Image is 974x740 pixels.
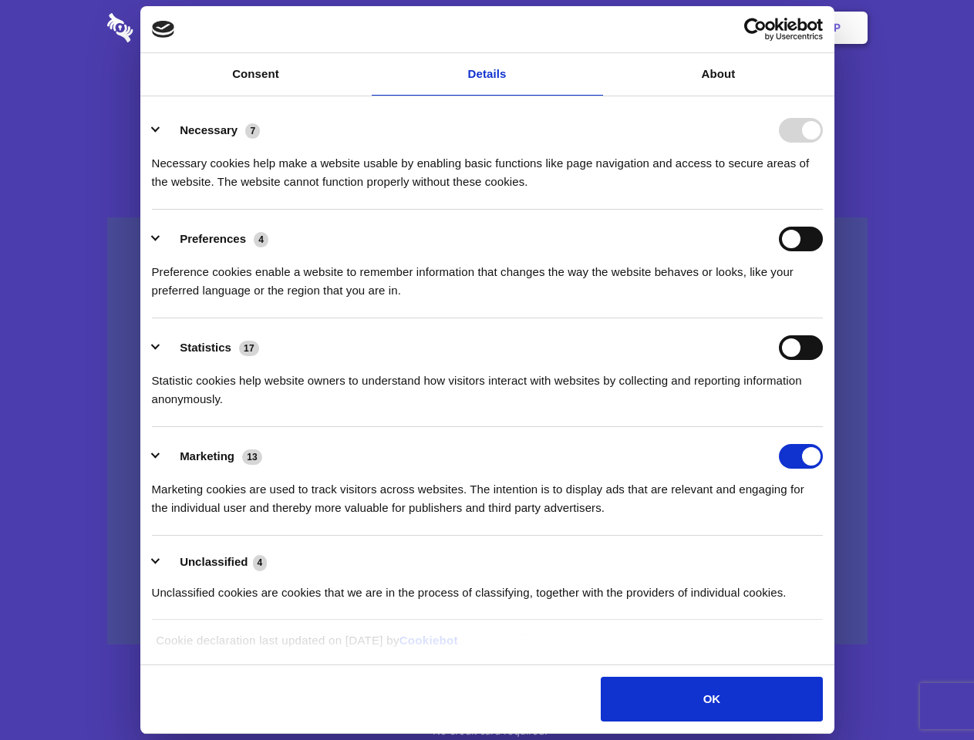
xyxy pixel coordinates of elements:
div: Cookie declaration last updated on [DATE] by [144,631,830,661]
a: Contact [625,4,696,52]
div: Unclassified cookies are cookies that we are in the process of classifying, together with the pro... [152,572,823,602]
span: 4 [253,555,268,570]
span: 13 [242,449,262,465]
a: Login [699,4,767,52]
button: Unclassified (4) [152,553,277,572]
span: 4 [254,232,268,247]
button: Statistics (17) [152,335,269,360]
span: 17 [239,341,259,356]
div: Preference cookies enable a website to remember information that changes the way the website beha... [152,251,823,300]
button: OK [601,677,822,721]
div: Marketing cookies are used to track visitors across websites. The intention is to display ads tha... [152,469,823,517]
a: Cookiebot [399,634,458,647]
iframe: Drift Widget Chat Controller [897,663,955,721]
label: Necessary [180,123,238,136]
a: Consent [140,53,372,96]
img: logo-wordmark-white-trans-d4663122ce5f474addd5e946df7df03e33cb6a1c49d2221995e7729f52c070b2.svg [107,13,239,42]
label: Preferences [180,232,246,245]
a: Pricing [453,4,520,52]
h1: Eliminate Slack Data Loss. [107,69,868,125]
label: Marketing [180,449,234,462]
div: Necessary cookies help make a website usable by enabling basic functions like page navigation and... [152,143,823,191]
a: About [603,53,834,96]
div: Statistic cookies help website owners to understand how visitors interact with websites by collec... [152,360,823,409]
a: Details [372,53,603,96]
span: 7 [245,123,260,139]
button: Necessary (7) [152,118,270,143]
button: Marketing (13) [152,444,272,469]
button: Preferences (4) [152,227,278,251]
h4: Auto-redaction of sensitive data, encrypted data sharing and self-destructing private chats. Shar... [107,140,868,191]
img: logo [152,21,175,38]
a: Wistia video thumbnail [107,217,868,645]
label: Statistics [180,341,231,354]
a: Usercentrics Cookiebot - opens in a new window [688,18,823,41]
